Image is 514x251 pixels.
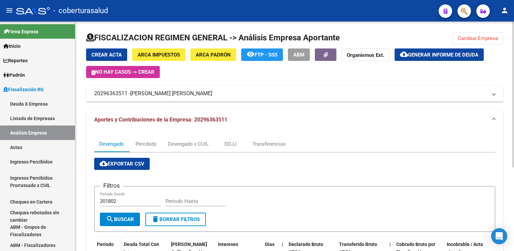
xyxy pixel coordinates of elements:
[91,69,154,75] span: No hay casos -> Crear
[491,228,507,244] div: Open Intercom Messenger
[347,52,384,58] strong: Organismos Ext.
[190,48,236,61] button: ARCA Padrón
[100,161,144,167] span: Exportar CSV
[501,6,509,14] mat-icon: person
[265,242,274,247] span: Dias
[168,140,209,148] div: Devengado x CUIL
[94,116,227,123] span: Aportes y Contribuciones de la Empresa: 20296363511
[3,42,21,50] span: Inicio
[94,90,487,97] mat-panel-title: 20296363511 -
[151,215,159,223] mat-icon: delete
[408,52,478,58] span: Generar informe de deuda
[86,66,160,78] button: No hay casos -> Crear
[247,50,255,58] mat-icon: remove_red_eye
[100,213,140,226] button: Buscar
[241,48,283,61] button: FTP - SSS
[138,52,180,58] span: ARCA Impuestos
[218,242,238,247] span: Intereses
[282,242,283,247] span: |
[86,109,503,131] mat-expansion-panel-header: Aportes y Contribuciones de la Empresa: 20296363511
[99,140,124,148] div: Devengado
[100,181,123,190] h3: Filtros
[132,48,185,61] button: ARCA Impuestos
[106,216,134,222] span: Buscar
[224,140,236,148] div: DDJJ
[252,140,286,148] div: Transferencias
[390,242,391,247] span: |
[86,32,340,43] h1: FISCALIZACION REGIMEN GENERAL -> Análisis Empresa Aportante
[97,242,114,247] span: Período
[458,35,498,41] span: Cambiar Empresa
[151,216,200,222] span: Borrar Filtros
[136,140,157,148] div: Percibido
[53,3,108,18] span: - coberturasalud
[91,52,122,58] span: Crear Acta
[94,158,150,170] button: Exportar CSV
[395,48,484,61] button: Generar informe de deuda
[145,213,206,226] button: Borrar Filtros
[86,48,127,61] button: Crear Acta
[130,90,212,97] span: [PERSON_NAME] [PERSON_NAME]
[100,159,108,168] mat-icon: cloud_download
[288,48,310,61] button: ABM
[293,52,304,58] span: ABM
[3,57,28,64] span: Reportes
[3,86,44,93] span: Fiscalización RG
[86,85,503,102] mat-expansion-panel-header: 20296363511 -[PERSON_NAME] [PERSON_NAME]
[106,215,114,223] mat-icon: search
[255,52,278,58] span: FTP - SSS
[196,52,231,58] span: ARCA Padrón
[3,71,25,79] span: Padrón
[341,48,390,61] button: Organismos Ext.
[3,28,38,35] span: Firma Express
[452,32,503,44] button: Cambiar Empresa
[5,6,13,14] mat-icon: menu
[400,50,408,58] mat-icon: cloud_download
